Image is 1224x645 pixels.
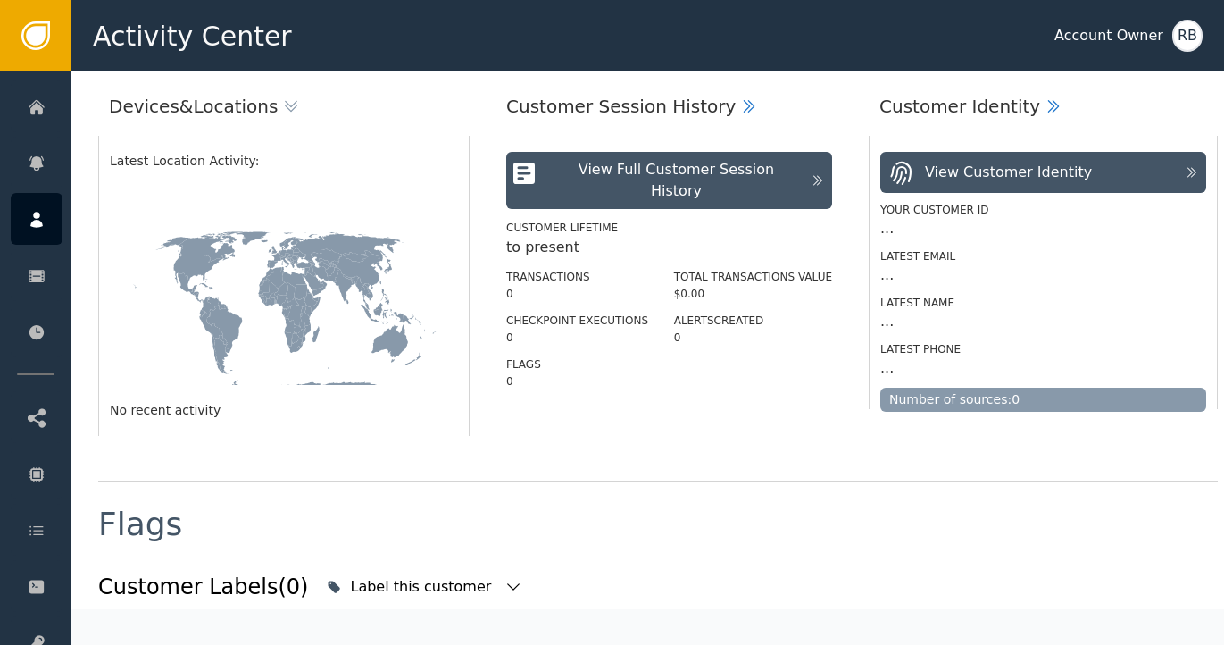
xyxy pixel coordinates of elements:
[880,264,1206,286] div: ...
[322,567,527,607] button: Label this customer
[110,152,458,171] div: Latest Location Activity:
[880,295,1206,311] div: Latest Name
[506,373,648,390] div: 0
[674,271,832,283] label: Total Transactions Value
[925,162,1092,183] div: View Customer Identity
[506,286,648,302] div: 0
[674,286,832,302] div: $0.00
[98,508,182,540] div: Flags
[506,152,832,209] button: View Full Customer Session History
[880,218,1206,239] div: ...
[880,202,1206,218] div: Your Customer ID
[110,401,458,420] div: No recent activity
[674,314,764,327] label: Alerts Created
[506,271,590,283] label: Transactions
[506,314,648,327] label: Checkpoint Executions
[1172,20,1203,52] button: RB
[506,237,832,258] div: to present
[880,341,1206,357] div: Latest Phone
[506,93,736,120] div: Customer Session History
[551,159,802,202] div: View Full Customer Session History
[880,357,1206,379] div: ...
[506,358,541,371] label: Flags
[880,152,1206,193] button: View Customer Identity
[674,330,832,346] div: 0
[506,330,648,346] div: 0
[98,571,308,603] div: Customer Labels (0)
[880,311,1206,332] div: ...
[879,93,1040,120] div: Customer Identity
[93,16,292,56] span: Activity Center
[109,93,278,120] div: Devices & Locations
[1054,25,1163,46] div: Account Owner
[880,388,1206,412] div: Number of sources: 0
[350,576,495,598] div: Label this customer
[880,248,1206,264] div: Latest Email
[506,222,618,234] label: Customer Lifetime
